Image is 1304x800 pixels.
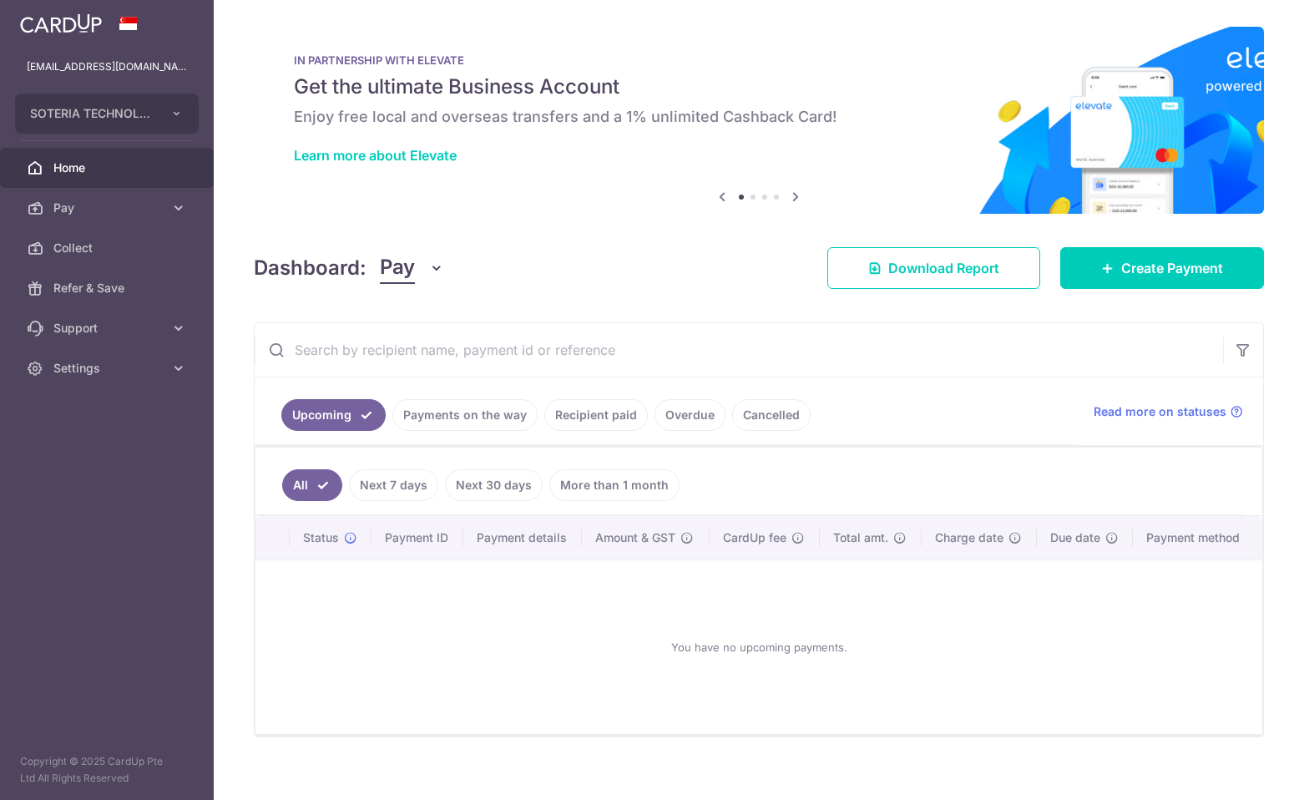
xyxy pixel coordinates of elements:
span: Pay [53,200,164,216]
p: [EMAIL_ADDRESS][DOMAIN_NAME] [27,58,187,75]
h5: Get the ultimate Business Account [294,73,1224,100]
a: Next 7 days [349,469,438,501]
a: Recipient paid [544,399,648,431]
img: Renovation banner [254,27,1264,214]
a: More than 1 month [549,469,680,501]
th: Payment details [463,516,582,559]
span: Due date [1050,529,1100,546]
span: Create Payment [1121,258,1223,278]
a: Upcoming [281,399,386,431]
span: SOTERIA TECHNOLOGY (PTE.) LTD. [30,105,154,122]
span: Download Report [888,258,999,278]
img: CardUp [20,13,102,33]
a: Learn more about Elevate [294,147,457,164]
a: Next 30 days [445,469,543,501]
a: Read more on statuses [1094,403,1243,420]
span: Charge date [935,529,1003,546]
span: Support [53,320,164,337]
span: Status [303,529,339,546]
span: Read more on statuses [1094,403,1226,420]
th: Payment ID [371,516,463,559]
span: Pay [380,252,415,284]
p: IN PARTNERSHIP WITH ELEVATE [294,53,1224,67]
a: Cancelled [732,399,811,431]
a: Create Payment [1060,247,1264,289]
span: Settings [53,360,164,377]
h4: Dashboard: [254,253,366,283]
span: Collect [53,240,164,256]
span: Total amt. [833,529,888,546]
a: All [282,469,342,501]
input: Search by recipient name, payment id or reference [255,323,1223,377]
a: Overdue [655,399,725,431]
span: Amount & GST [595,529,675,546]
h6: Enjoy free local and overseas transfers and a 1% unlimited Cashback Card! [294,107,1224,127]
span: Home [53,159,164,176]
a: Download Report [827,247,1040,289]
a: Payments on the way [392,399,538,431]
th: Payment method [1133,516,1262,559]
div: You have no upcoming payments. [275,574,1242,721]
button: SOTERIA TECHNOLOGY (PTE.) LTD. [15,94,199,134]
span: CardUp fee [723,529,786,546]
button: Pay [380,252,444,284]
span: Refer & Save [53,280,164,296]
